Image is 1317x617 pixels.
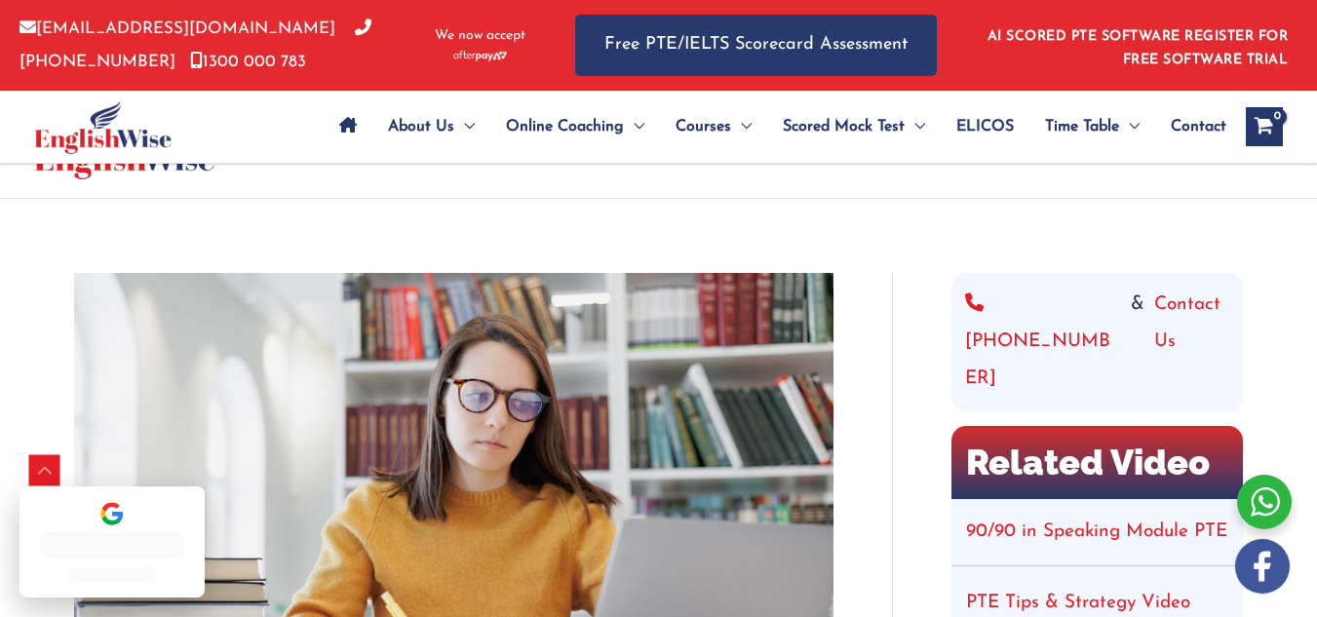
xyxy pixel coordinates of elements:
[1045,93,1119,161] span: Time Table
[1235,539,1290,594] img: white-facebook.png
[324,93,1226,161] nav: Site Navigation: Main Menu
[965,287,1121,398] a: [PHONE_NUMBER]
[1029,93,1155,161] a: Time TableMenu Toggle
[1246,107,1283,146] a: View Shopping Cart, empty
[435,26,525,46] span: We now accept
[19,20,335,37] a: [EMAIL_ADDRESS][DOMAIN_NAME]
[966,594,1190,612] a: PTE Tips & Strategy Video
[624,93,644,161] span: Menu Toggle
[372,93,490,161] a: About UsMenu Toggle
[905,93,925,161] span: Menu Toggle
[1154,287,1229,398] a: Contact Us
[767,93,941,161] a: Scored Mock TestMenu Toggle
[506,93,624,161] span: Online Coaching
[388,93,454,161] span: About Us
[941,93,1029,161] a: ELICOS
[676,93,731,161] span: Courses
[1171,93,1226,161] span: Contact
[19,20,371,69] a: [PHONE_NUMBER]
[731,93,752,161] span: Menu Toggle
[453,51,507,61] img: Afterpay-Logo
[966,522,1227,541] a: 90/90 in Speaking Module PTE
[956,93,1014,161] span: ELICOS
[34,100,172,154] img: cropped-ew-logo
[454,93,475,161] span: Menu Toggle
[1119,93,1140,161] span: Menu Toggle
[190,54,306,70] a: 1300 000 783
[1155,93,1226,161] a: Contact
[988,29,1289,67] a: AI SCORED PTE SOFTWARE REGISTER FOR FREE SOFTWARE TRIAL
[490,93,660,161] a: Online CoachingMenu Toggle
[965,287,1229,398] div: &
[783,93,905,161] span: Scored Mock Test
[951,426,1243,498] h2: Related Video
[575,15,937,76] a: Free PTE/IELTS Scorecard Assessment
[976,14,1298,77] aside: Header Widget 1
[660,93,767,161] a: CoursesMenu Toggle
